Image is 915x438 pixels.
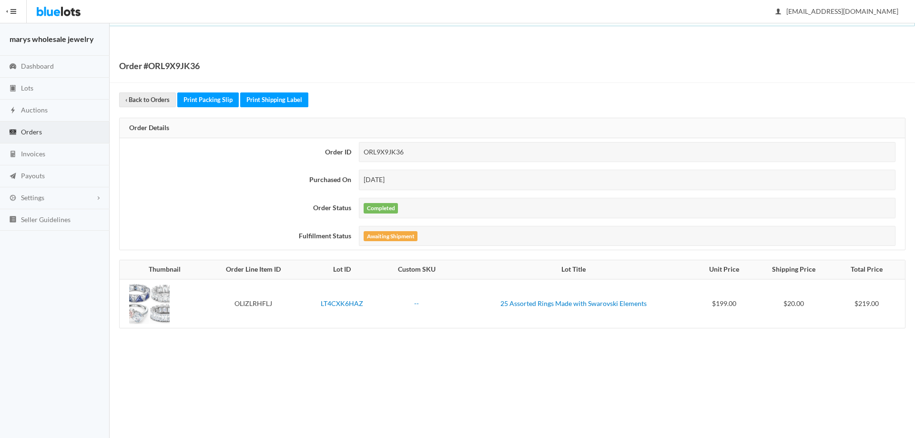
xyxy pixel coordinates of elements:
[834,279,905,328] td: $219.00
[120,260,204,279] th: Thumbnail
[364,203,398,214] label: Completed
[21,62,54,70] span: Dashboard
[21,106,48,114] span: Auctions
[10,34,94,43] strong: marys wholesale jewelry
[8,128,18,137] ion-icon: cash
[120,194,355,222] th: Order Status
[321,299,363,307] a: LT4CXK6HAZ
[21,128,42,136] span: Orders
[773,8,783,17] ion-icon: person
[120,166,355,194] th: Purchased On
[8,215,18,224] ion-icon: list box
[414,299,419,307] a: --
[177,92,239,107] a: Print Packing Slip
[204,260,303,279] th: Order Line Item ID
[120,222,355,250] th: Fulfillment Status
[21,215,71,224] span: Seller Guidelines
[500,299,647,307] a: 25 Assorted Rings Made with Swarovski Elements
[753,279,834,328] td: $20.00
[452,260,694,279] th: Lot Title
[834,260,905,279] th: Total Price
[359,170,895,190] div: [DATE]
[21,194,44,202] span: Settings
[21,150,45,158] span: Invoices
[120,118,905,138] div: Order Details
[8,194,18,203] ion-icon: cog
[8,150,18,159] ion-icon: calculator
[359,142,895,163] div: ORL9X9JK36
[204,279,303,328] td: OLIZLRHFLJ
[8,62,18,71] ion-icon: speedometer
[776,7,898,15] span: [EMAIL_ADDRESS][DOMAIN_NAME]
[119,59,200,73] h1: Order #ORL9X9JK36
[364,231,417,242] label: Awaiting Shipment
[694,260,753,279] th: Unit Price
[694,279,753,328] td: $199.00
[120,138,355,166] th: Order ID
[240,92,308,107] a: Print Shipping Label
[21,172,45,180] span: Payouts
[381,260,452,279] th: Custom SKU
[8,84,18,93] ion-icon: clipboard
[8,106,18,115] ion-icon: flash
[21,84,33,92] span: Lots
[8,172,18,181] ion-icon: paper plane
[303,260,381,279] th: Lot ID
[119,92,176,107] a: ‹ Back to Orders
[753,260,834,279] th: Shipping Price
